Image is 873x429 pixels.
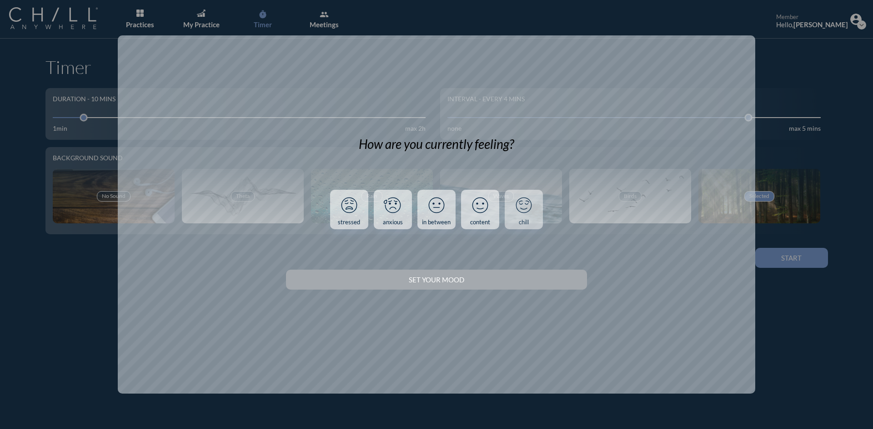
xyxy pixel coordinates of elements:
[461,190,499,230] a: content
[338,219,360,226] div: stressed
[470,219,490,226] div: content
[422,219,451,226] div: in between
[417,190,456,230] a: in between
[505,190,543,230] a: chill
[383,219,403,226] div: anxious
[359,137,514,152] div: How are you currently feeling?
[374,190,412,230] a: anxious
[330,190,368,230] a: stressed
[519,219,529,226] div: chill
